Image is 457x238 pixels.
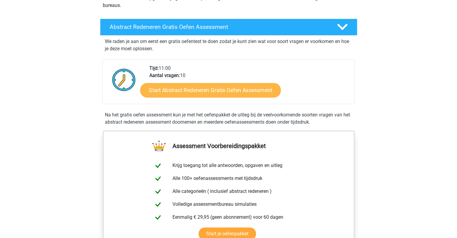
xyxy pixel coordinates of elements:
a: Abstract Redeneren Gratis Oefen Assessment [98,19,360,36]
p: We raden je aan om eerst een gratis oefentest te doen zodat je kunt zien wat voor soort vragen er... [105,38,352,52]
h4: Abstract Redeneren Gratis Oefen Assessment [110,23,327,30]
a: Start Abstract Redeneren Gratis Oefen Assessment [140,83,281,97]
div: Na het gratis oefen assessment kun je met het oefenpakket de uitleg bij de veelvoorkomende soorte... [102,111,355,126]
b: Aantal vragen: [149,73,180,78]
div: 11:00 10 [145,65,354,104]
img: Klok [109,65,139,95]
b: Tijd: [149,65,159,71]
